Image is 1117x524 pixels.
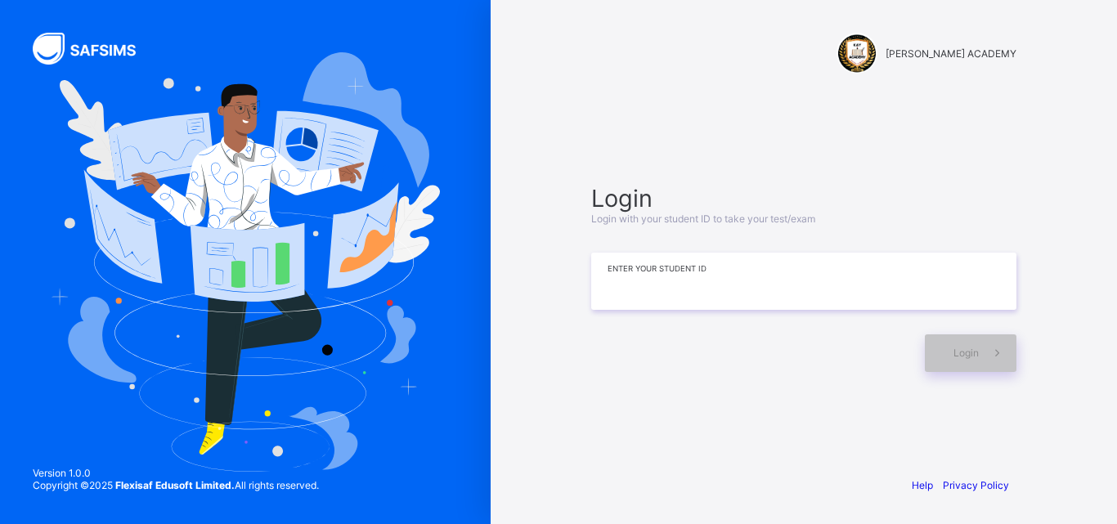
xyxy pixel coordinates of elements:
a: Help [912,479,933,491]
span: Version 1.0.0 [33,467,319,479]
span: Login [591,184,1016,213]
span: Login with your student ID to take your test/exam [591,213,815,225]
span: Login [953,347,979,359]
span: [PERSON_NAME] ACADEMY [886,47,1016,60]
a: Privacy Policy [943,479,1009,491]
img: Hero Image [51,52,440,471]
strong: Flexisaf Edusoft Limited. [115,479,235,491]
img: SAFSIMS Logo [33,33,155,65]
span: Copyright © 2025 All rights reserved. [33,479,319,491]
